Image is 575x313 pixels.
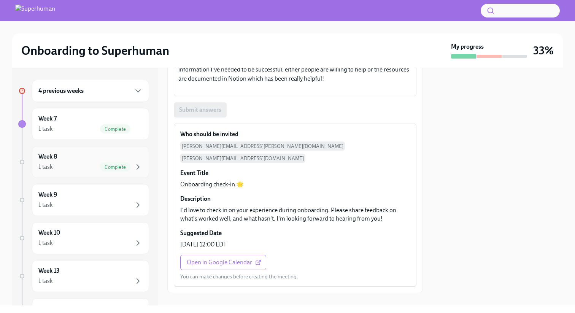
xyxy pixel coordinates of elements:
a: Week 91 task [18,184,149,216]
h6: Week 13 [38,267,60,275]
h6: Suggested Date [180,229,222,237]
p: Onboarding check-in 🌟 [180,180,244,189]
span: Open in Google Calendar [187,259,260,266]
img: Superhuman [15,5,55,17]
h6: Who should be invited [180,130,238,138]
span: [PERSON_NAME][EMAIL_ADDRESS][DOMAIN_NAME] [180,154,305,163]
div: 1 task [38,239,53,247]
h3: 33% [533,44,554,57]
h6: Week 8 [38,153,57,161]
p: [DATE] 12:00 EDT [180,240,227,249]
div: 1 task [38,125,53,133]
h6: Week 14 [38,305,60,313]
a: Week 131 task [18,260,149,292]
div: 1 task [38,277,53,285]
a: Week 101 task [18,222,149,254]
h6: Description [180,195,211,203]
h6: Week 10 [38,229,60,237]
a: Open in Google Calendar [180,255,266,270]
span: Complete [100,126,130,132]
strong: My progress [451,43,484,51]
a: Week 71 taskComplete [18,108,149,140]
div: 1 task [38,201,53,209]
h6: 4 previous weeks [38,87,84,95]
span: [PERSON_NAME][EMAIL_ADDRESS][PERSON_NAME][DOMAIN_NAME] [180,141,345,151]
h2: Onboarding to Superhuman [21,43,169,58]
h6: Week 7 [38,114,57,123]
a: Week 81 taskComplete [18,146,149,178]
textarea: A lot of things are unclear due to the acquisition so it's hard to say but I feel like all the in... [178,56,412,92]
h6: Event Title [180,169,208,177]
p: You can make changes before creating the meeting. [180,273,298,280]
p: I'd love to check in on your experience during onboarding. Please share feedback on what's worked... [180,206,410,223]
span: Complete [100,164,130,170]
h6: Week 9 [38,191,57,199]
div: 1 task [38,163,53,171]
div: 4 previous weeks [32,80,149,102]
